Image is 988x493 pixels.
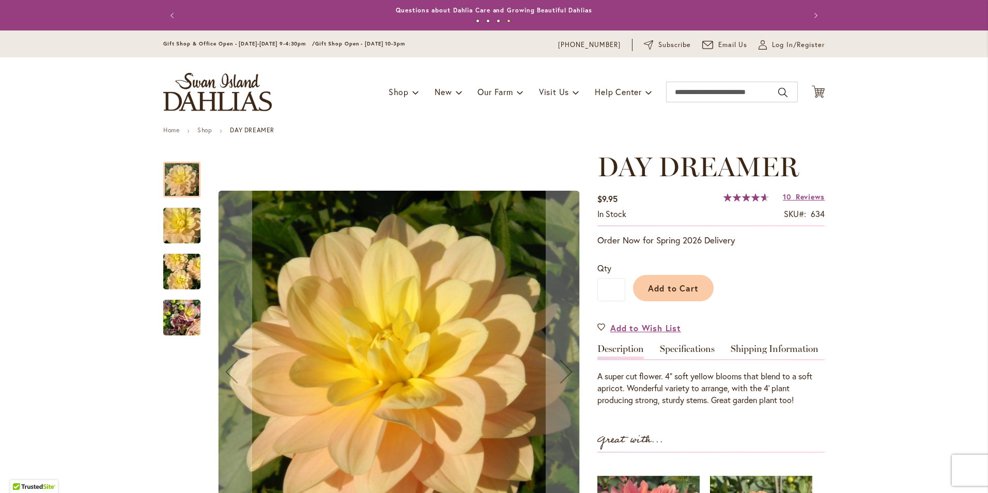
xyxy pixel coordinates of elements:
span: Log In/Register [772,40,825,50]
div: 634 [811,208,825,220]
strong: SKU [784,208,806,219]
div: Detailed Product Info [597,344,825,406]
div: DAY DREAMER [163,289,200,335]
a: Questions about Dahlia Care and Growing Beautiful Dahlias [396,6,592,14]
span: Add to Wish List [610,322,681,334]
a: store logo [163,73,272,111]
span: Shop [389,86,409,97]
strong: Great with... [597,432,663,449]
span: Gift Shop Open - [DATE] 10-3pm [315,40,405,47]
strong: DAY DREAMER [230,126,274,134]
div: DAY DREAMER [163,243,211,289]
a: Home [163,126,179,134]
button: Add to Cart [633,275,714,301]
span: Help Center [595,86,642,97]
a: Specifications [660,344,715,359]
span: New [435,86,452,97]
a: Subscribe [644,40,691,50]
div: 93% [723,193,769,202]
button: Previous [163,5,184,26]
img: DAY DREAMER [163,293,200,343]
span: In stock [597,208,626,219]
div: DAY DREAMER [163,151,211,197]
span: 10 [783,192,791,202]
span: Qty [597,263,611,273]
iframe: Launch Accessibility Center [8,456,37,485]
span: Email Us [718,40,748,50]
button: 2 of 4 [486,19,490,23]
span: Reviews [796,192,825,202]
a: Log In/Register [759,40,825,50]
button: Next [804,5,825,26]
span: Add to Cart [648,283,699,294]
button: 4 of 4 [507,19,511,23]
a: 10 Reviews [783,192,825,202]
img: DAY DREAMER [145,247,219,297]
a: [PHONE_NUMBER] [558,40,621,50]
span: DAY DREAMER [597,150,799,183]
button: 1 of 4 [476,19,480,23]
span: Our Farm [477,86,513,97]
div: Availability [597,208,626,220]
a: Add to Wish List [597,322,681,334]
span: Gift Shop & Office Open - [DATE]-[DATE] 9-4:30pm / [163,40,315,47]
a: Description [597,344,644,359]
a: Shipping Information [731,344,819,359]
button: 3 of 4 [497,19,500,23]
a: Email Us [702,40,748,50]
span: Subscribe [658,40,691,50]
span: $9.95 [597,193,617,204]
img: DAY DREAMER [145,201,219,251]
a: Shop [197,126,212,134]
span: Visit Us [539,86,569,97]
div: DAY DREAMER [163,197,211,243]
div: A super cut flower. 4" soft yellow blooms that blend to a soft apricot. Wonderful variety to arra... [597,371,825,406]
p: Order Now for Spring 2026 Delivery [597,234,825,246]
